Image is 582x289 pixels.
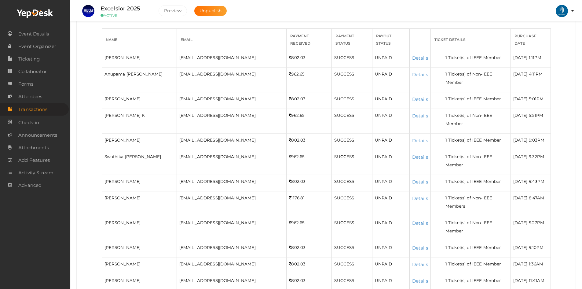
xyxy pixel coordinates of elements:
span: SUCCESS [334,55,354,60]
li: 1 Ticket(s) of IEEE Member [445,243,508,252]
span: Collaborator [18,65,47,78]
span: [EMAIL_ADDRESS][DOMAIN_NAME] [179,220,256,225]
span: Activity Stream [18,167,53,179]
span: 962.65 [289,113,305,118]
li: 1 Ticket(s) of Non-IEEE Members [445,194,508,210]
img: IIZWXVCU_small.png [82,5,94,17]
th: Ticket Details [430,28,511,51]
span: Transactions [18,103,47,116]
span: 802.03 [289,179,306,184]
span: Swathika [PERSON_NAME] [104,154,161,159]
a: Details [412,278,428,284]
td: UNPAID [372,109,409,133]
span: 962.65 [289,72,305,76]
span: Ticketing [18,53,40,65]
span: [DATE] 9:32PM [513,154,544,159]
span: [DATE] 9:43PM [513,179,545,184]
th: Email [177,28,286,51]
a: Details [412,261,428,267]
span: Attendees [18,91,42,103]
span: 1176.81 [289,195,305,200]
span: SUCCESS [334,220,354,225]
span: [PERSON_NAME] [104,278,141,283]
th: Name [102,28,177,51]
span: [PERSON_NAME] [104,261,141,266]
td: UNPAID [372,67,409,92]
span: [EMAIL_ADDRESS][DOMAIN_NAME] [179,278,256,283]
span: [DATE] 9:03PM [513,138,545,143]
th: Purchase Date [511,28,551,51]
th: Payment Status [332,28,372,51]
a: Details [412,154,428,160]
a: Details [412,96,428,102]
a: Details [412,55,428,61]
span: [PERSON_NAME] K [104,113,145,118]
span: SUCCESS [334,96,354,101]
span: [EMAIL_ADDRESS][DOMAIN_NAME] [179,72,256,76]
span: [EMAIL_ADDRESS][DOMAIN_NAME] [179,113,256,118]
span: SUCCESS [334,278,354,283]
span: Attachments [18,142,49,154]
span: [PERSON_NAME] [104,195,141,200]
button: Unpublish [194,6,227,16]
span: [DATE] 5:51PM [513,113,544,118]
li: 1 Ticket(s) of Non-IEEE Member [445,219,508,235]
span: [DATE] 1:11PM [513,55,542,60]
span: 962.65 [289,154,305,159]
span: 802.03 [289,55,306,60]
span: Anupama [PERSON_NAME] [104,72,163,76]
td: UNPAID [372,257,409,274]
td: UNPAID [372,216,409,241]
span: 802.03 [289,96,306,101]
span: [DATE] 11:41AM [513,278,544,283]
span: [PERSON_NAME] [104,138,141,143]
td: UNPAID [372,191,409,216]
span: SUCCESS [334,138,354,143]
span: Advanced [18,179,42,191]
span: [PERSON_NAME] [104,55,141,60]
span: SUCCESS [334,245,354,250]
span: [EMAIL_ADDRESS][DOMAIN_NAME] [179,55,256,60]
span: SUCCESS [334,72,354,76]
span: [DATE] 5:27PM [513,220,544,225]
li: 1 Ticket(s) of IEEE Member [445,260,508,268]
th: Payout Status [372,28,409,51]
span: 802.03 [289,261,306,266]
span: Add Features [18,154,50,166]
li: 1 Ticket(s) of Non-IEEE Member [445,70,508,87]
img: ACg8ocIlr20kWlusTYDilfQwsc9vjOYCKrm0LB8zShf3GP8Yo5bmpMCa=s100 [556,5,568,17]
td: UNPAID [372,51,409,67]
span: SUCCESS [334,154,354,159]
span: Check-in [18,117,39,129]
span: SUCCESS [334,113,354,118]
span: SUCCESS [334,179,354,184]
span: [DATE] 1:36AM [513,261,544,266]
span: [EMAIL_ADDRESS][DOMAIN_NAME] [179,96,256,101]
span: [EMAIL_ADDRESS][DOMAIN_NAME] [179,154,256,159]
label: Excelsior 2025 [101,4,140,13]
span: [EMAIL_ADDRESS][DOMAIN_NAME] [179,245,256,250]
li: 1 Ticket(s) of IEEE Member [445,276,508,285]
span: Unpublish [199,8,221,13]
a: Details [412,245,428,251]
a: Details [412,138,428,143]
span: SUCCESS [334,261,354,266]
a: Details [412,179,428,185]
span: 802.03 [289,245,306,250]
a: Details [412,220,428,226]
li: 1 Ticket(s) of IEEE Member [445,95,508,103]
span: [EMAIL_ADDRESS][DOMAIN_NAME] [179,179,256,184]
span: 802.03 [289,278,306,283]
span: SUCCESS [334,195,354,200]
span: 962.65 [289,220,305,225]
th: Payment Received [287,28,332,51]
a: Details [412,195,428,201]
li: 1 Ticket(s) of IEEE Member [445,54,508,62]
span: [PERSON_NAME] [104,220,141,225]
span: [EMAIL_ADDRESS][DOMAIN_NAME] [179,261,256,266]
td: UNPAID [372,133,409,150]
td: UNPAID [372,92,409,109]
li: 1 Ticket(s) of Non-IEEE Member [445,111,508,128]
td: UNPAID [372,150,409,175]
td: UNPAID [372,175,409,191]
